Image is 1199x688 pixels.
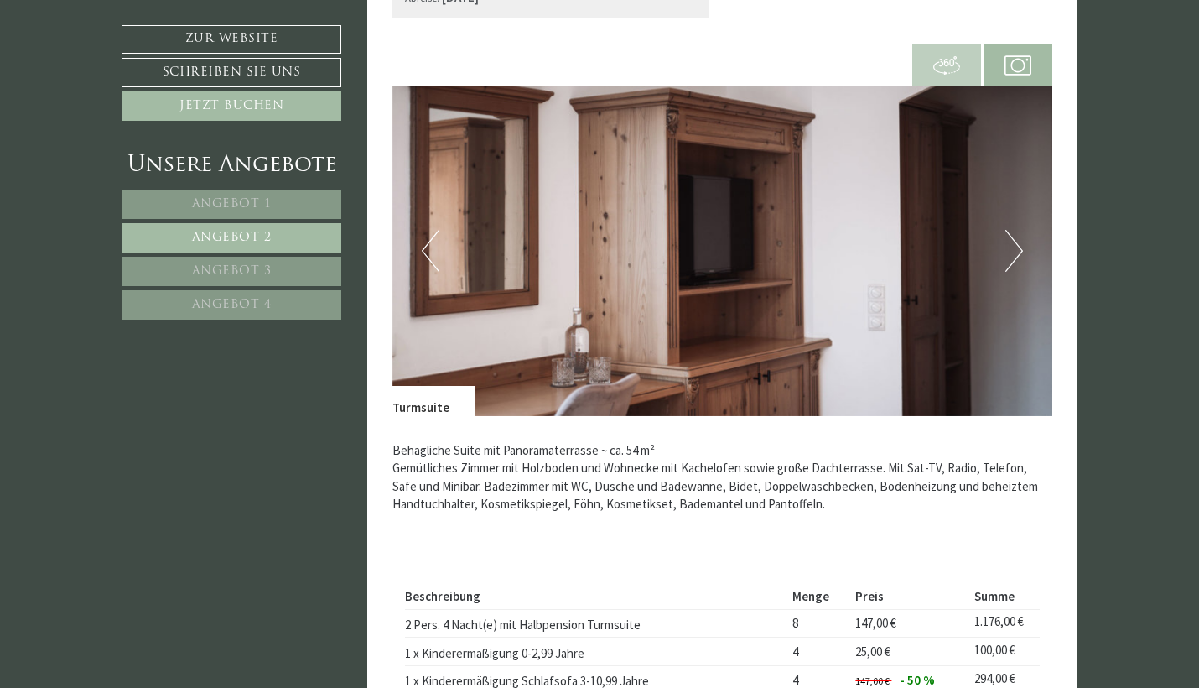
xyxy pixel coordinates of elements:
span: 25,00 € [855,644,890,659]
div: Turmsuite [392,386,475,416]
span: 147,00 € [855,615,896,631]
img: 360-grad.svg [933,52,960,79]
span: Angebot 2 [192,232,272,244]
a: Schreiben Sie uns [122,58,341,87]
td: 4 [786,638,849,666]
th: Preis [849,585,968,609]
a: Zur Website [122,25,341,54]
span: Angebot 1 [192,198,272,211]
td: 1.176,00 € [968,609,1040,638]
div: Unsere Angebote [122,150,341,181]
button: Next [1005,230,1023,272]
span: 147,00 € [855,675,890,687]
p: Behagliche Suite mit Panoramaterrasse ~ ca. 54 m² Gemütliches Zimmer mit Holzboden und Wohnecke m... [392,441,1053,513]
a: Jetzt buchen [122,91,341,121]
button: Previous [422,230,439,272]
th: Menge [786,585,849,609]
td: 8 [786,609,849,638]
span: - 50 % [900,672,935,688]
div: Guten Tag, wie können wir Ihnen helfen? [13,44,247,92]
span: Angebot 4 [192,299,272,311]
div: Montis – Active Nature Spa [25,48,239,60]
img: camera.svg [1004,52,1031,79]
th: Summe [968,585,1040,609]
small: 17:09 [25,78,239,89]
div: [DATE] [303,13,359,39]
img: image [392,86,1053,416]
td: 2 Pers. 4 Nacht(e) mit Halbpension Turmsuite [405,609,786,638]
button: Senden [552,442,661,472]
span: Angebot 3 [192,265,272,278]
td: 100,00 € [968,638,1040,666]
td: 1 x Kinderermäßigung 0-2,99 Jahre [405,638,786,666]
th: Beschreibung [405,585,786,609]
